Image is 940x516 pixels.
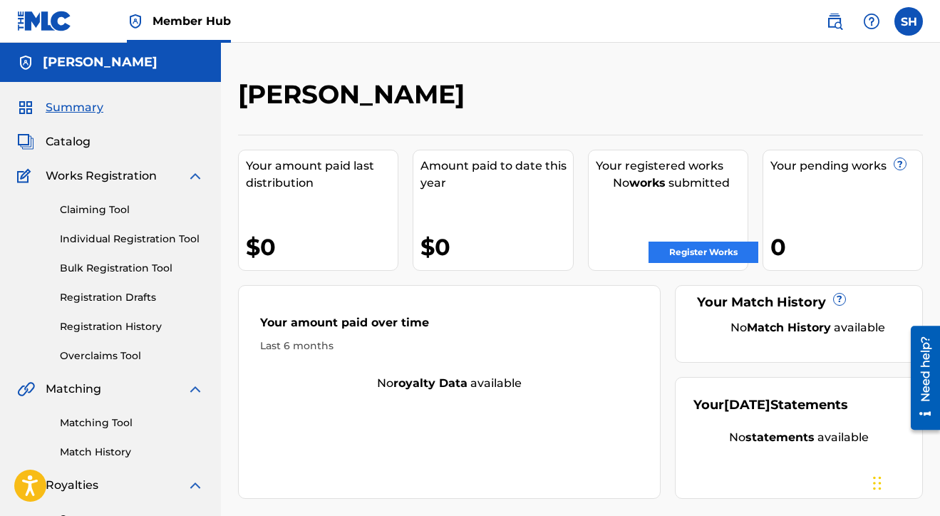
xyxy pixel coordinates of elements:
[17,133,34,150] img: Catalog
[894,158,906,170] span: ?
[187,167,204,185] img: expand
[238,78,472,110] h2: [PERSON_NAME]
[596,158,748,175] div: Your registered works
[127,13,144,30] img: Top Rightsholder
[420,231,572,263] div: $0
[153,13,231,29] span: Member Hub
[894,7,923,36] div: User Menu
[596,175,748,192] div: No submitted
[900,321,940,435] iframe: Resource Center
[693,429,904,446] div: No available
[187,381,204,398] img: expand
[649,242,758,263] a: Register Works
[17,99,103,116] a: SummarySummary
[46,167,157,185] span: Works Registration
[724,397,770,413] span: [DATE]
[239,375,660,392] div: No available
[260,314,639,339] div: Your amount paid over time
[60,319,204,334] a: Registration History
[60,290,204,305] a: Registration Drafts
[745,430,815,444] strong: statements
[246,231,398,263] div: $0
[693,293,904,312] div: Your Match History
[17,381,35,398] img: Matching
[260,339,639,354] div: Last 6 months
[46,381,101,398] span: Matching
[834,294,845,305] span: ?
[711,319,904,336] div: No available
[747,321,831,334] strong: Match History
[60,416,204,430] a: Matching Tool
[17,54,34,71] img: Accounts
[693,396,848,415] div: Your Statements
[869,448,940,516] iframe: Chat Widget
[246,158,398,192] div: Your amount paid last distribution
[420,158,572,192] div: Amount paid to date this year
[17,11,72,31] img: MLC Logo
[17,167,36,185] img: Works Registration
[60,445,204,460] a: Match History
[863,13,880,30] img: help
[826,13,843,30] img: search
[46,99,103,116] span: Summary
[60,232,204,247] a: Individual Registration Tool
[17,133,91,150] a: CatalogCatalog
[857,7,886,36] div: Help
[393,376,468,390] strong: royalty data
[60,261,204,276] a: Bulk Registration Tool
[770,231,922,263] div: 0
[60,202,204,217] a: Claiming Tool
[187,477,204,494] img: expand
[820,7,849,36] a: Public Search
[60,349,204,363] a: Overclaims Tool
[46,477,98,494] span: Royalties
[770,158,922,175] div: Your pending works
[46,133,91,150] span: Catalog
[17,99,34,116] img: Summary
[43,54,157,71] h5: Steve Henao
[873,462,882,505] div: Drag
[629,176,666,190] strong: works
